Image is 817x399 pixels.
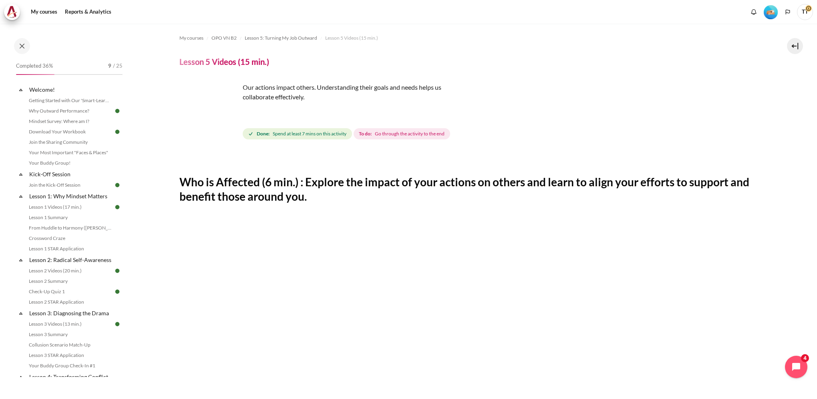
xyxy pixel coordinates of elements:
[26,287,114,296] a: Check-Up Quiz 1
[4,4,24,20] a: Architeck Architeck
[17,309,25,317] span: Collapse
[797,4,813,20] a: User menu
[26,127,114,137] a: Download Your Workbook
[26,361,114,371] a: Your Buddy Group Check-In #1
[26,244,114,254] a: Lesson 1 STAR Application
[113,62,123,70] span: / 25
[114,107,121,115] img: Done
[179,175,760,204] h2: Who is Affected (6 min.) : Explore the impact of your actions on others and learn to align your e...
[325,33,378,43] a: Lesson 5 Videos (15 min.)
[17,86,25,94] span: Collapse
[179,34,203,42] span: My courses
[243,127,452,141] div: Completion requirements for Lesson 5 Videos (15 min.)
[114,288,121,295] img: Done
[16,62,53,70] span: Completed 36%
[179,32,760,44] nav: Navigation bar
[26,330,114,339] a: Lesson 3 Summary
[359,130,372,137] strong: To do:
[245,34,317,42] span: Lesson 5: Turning My Job Outward
[17,192,25,200] span: Collapse
[26,158,114,168] a: Your Buddy Group!
[26,96,114,105] a: Getting Started with Our 'Smart-Learning' Platform
[26,137,114,147] a: Join the Sharing Community
[26,223,114,233] a: From Huddle to Harmony ([PERSON_NAME]'s Story)
[257,130,270,137] strong: Done:
[26,266,114,276] a: Lesson 2 Videos (20 min.)
[764,4,778,19] div: Level #2
[179,83,460,102] p: Our actions impact others. Understanding their goals and needs helps us collaborate effectively.
[26,319,114,329] a: Lesson 3 Videos (13 min.)
[26,276,114,286] a: Lesson 2 Summary
[16,74,54,75] div: 36%
[114,181,121,189] img: Done
[375,130,445,137] span: Go through the activity to the end
[26,234,114,243] a: Crossword Craze
[28,191,114,202] a: Lesson 1: Why Mindset Matters
[26,297,114,307] a: Lesson 2 STAR Application
[764,5,778,19] img: Level #2
[26,180,114,190] a: Join the Kick-Off Session
[28,371,114,382] a: Lesson 4: Transforming Conflict
[761,4,781,19] a: Level #2
[782,6,794,18] button: Languages
[114,128,121,135] img: Done
[114,204,121,211] img: Done
[28,4,60,20] a: My courses
[26,213,114,222] a: Lesson 1 Summary
[26,117,114,126] a: Mindset Survey: Where am I?
[26,106,114,116] a: Why Outward Performance?
[748,6,760,18] div: Show notification window with no new notifications
[273,130,346,137] span: Spend at least 7 mins on this activity
[28,254,114,265] a: Lesson 2: Radical Self-Awareness
[17,373,25,381] span: Collapse
[179,56,269,67] h4: Lesson 5 Videos (15 min.)
[114,267,121,274] img: Done
[26,148,114,157] a: Your Most Important "Faces & Places"
[26,351,114,360] a: Lesson 3 STAR Application
[108,62,111,70] span: 9
[28,84,114,95] a: Welcome!
[325,34,378,42] span: Lesson 5 Videos (15 min.)
[211,33,237,43] a: OPO VN B2
[179,33,203,43] a: My courses
[114,320,121,328] img: Done
[28,308,114,318] a: Lesson 3: Diagnosing the Drama
[245,33,317,43] a: Lesson 5: Turning My Job Outward
[17,170,25,178] span: Collapse
[211,34,237,42] span: OPO VN B2
[17,256,25,264] span: Collapse
[6,6,18,18] img: Architeck
[26,340,114,350] a: Collusion Scenario Match-Up
[797,4,813,20] span: TT
[179,83,239,143] img: srdr
[26,202,114,212] a: Lesson 1 Videos (17 min.)
[28,169,114,179] a: Kick-Off Session
[62,4,114,20] a: Reports & Analytics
